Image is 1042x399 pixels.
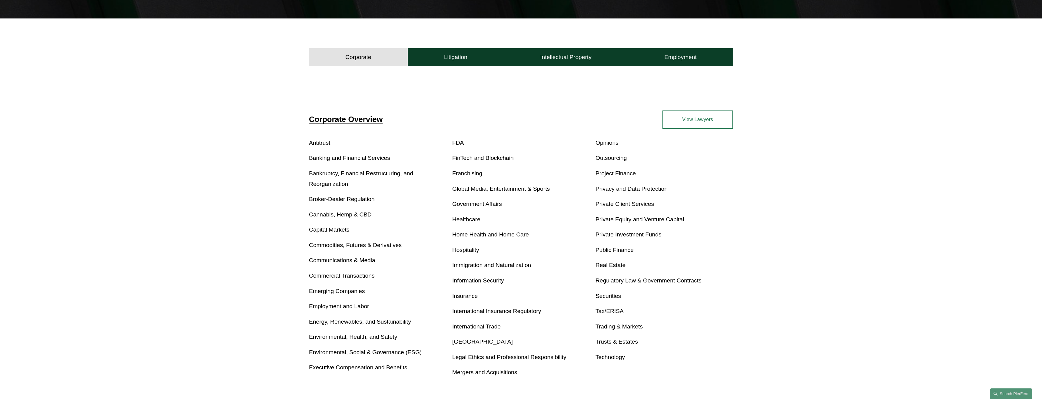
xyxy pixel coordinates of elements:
[309,196,375,202] a: Broker-Dealer Regulation
[309,242,402,248] a: Commodities, Futures & Derivatives
[309,226,349,233] a: Capital Markets
[309,349,422,355] a: Environmental, Social & Governance (ESG)
[596,308,624,314] a: Tax/ERISA
[596,277,702,284] a: Regulatory Law & Government Contracts
[596,247,634,253] a: Public Finance
[452,186,550,192] a: Global Media, Entertainment & Sports
[309,288,365,294] a: Emerging Companies
[309,140,330,146] a: Antitrust
[540,54,592,61] h4: Intellectual Property
[596,323,643,330] a: Trading & Markets
[596,186,668,192] a: Privacy and Data Protection
[309,318,411,325] a: Energy, Renewables, and Sustainability
[452,277,504,284] a: Information Security
[345,54,371,61] h4: Corporate
[452,293,478,299] a: Insurance
[596,338,638,345] a: Trusts & Estates
[596,293,621,299] a: Securities
[309,170,413,187] a: Bankruptcy, Financial Restructuring, and Reorganization
[596,140,619,146] a: Opinions
[452,323,501,330] a: International Trade
[596,216,684,223] a: Private Equity and Venture Capital
[444,54,467,61] h4: Litigation
[452,140,464,146] a: FDA
[309,272,374,279] a: Commercial Transactions
[664,54,697,61] h4: Employment
[596,231,662,238] a: Private Investment Funds
[452,201,502,207] a: Government Affairs
[309,257,375,263] a: Communications & Media
[452,354,566,360] a: Legal Ethics and Professional Responsibility
[309,334,397,340] a: Environmental, Health, and Safety
[452,231,529,238] a: Home Health and Home Care
[309,364,407,371] a: Executive Compensation and Benefits
[309,115,383,124] a: Corporate Overview
[309,211,372,218] a: Cannabis, Hemp & CBD
[596,354,625,360] a: Technology
[309,303,369,309] a: Employment and Labor
[452,247,479,253] a: Hospitality
[452,262,531,268] a: Immigration and Naturalization
[596,170,636,176] a: Project Finance
[452,155,514,161] a: FinTech and Blockchain
[990,388,1032,399] a: Search this site
[452,369,517,375] a: Mergers and Acquisitions
[452,170,482,176] a: Franchising
[596,201,654,207] a: Private Client Services
[309,155,390,161] a: Banking and Financial Services
[452,216,480,223] a: Healthcare
[596,262,626,268] a: Real Estate
[662,110,733,129] a: View Lawyers
[452,308,541,314] a: International Insurance Regulatory
[596,155,627,161] a: Outsourcing
[452,338,513,345] a: [GEOGRAPHIC_DATA]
